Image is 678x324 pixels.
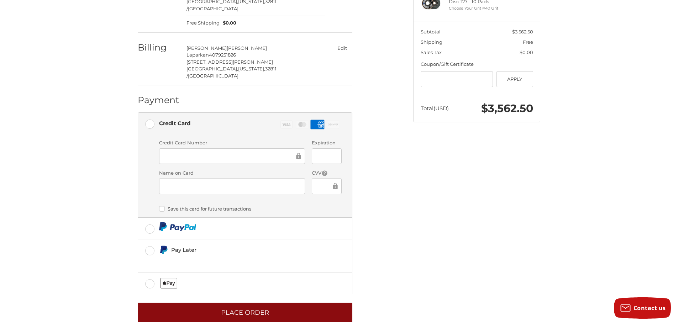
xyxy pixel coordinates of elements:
[421,29,441,34] span: Subtotal
[317,182,331,190] iframe: Secure Credit Card Frame - CVV
[523,39,533,45] span: Free
[512,29,533,34] span: $3,562.50
[634,304,666,312] span: Contact us
[496,71,533,87] button: Apply
[159,206,342,212] label: Save this card for future transactions
[188,73,238,79] span: [GEOGRAPHIC_DATA]
[332,43,352,53] button: Edit
[421,105,449,112] span: Total (USD)
[238,66,265,71] span: [US_STATE],
[159,257,304,264] iframe: PayPal Message 1
[161,278,177,288] img: Applepay icon
[186,20,220,27] span: Free Shipping
[614,297,671,319] button: Contact us
[421,49,442,55] span: Sales Tax
[312,139,341,147] label: Expiration
[171,244,303,256] div: Pay Later
[188,6,238,11] span: [GEOGRAPHIC_DATA]
[159,117,190,129] div: Credit Card
[186,59,273,65] span: [STREET_ADDRESS][PERSON_NAME]
[159,222,196,231] img: PayPal icon
[449,5,503,11] li: Choose Your Grit #40 Grit
[186,66,277,79] span: 32811 /
[227,45,267,51] span: [PERSON_NAME]
[159,170,305,177] label: Name on Card
[159,139,305,147] label: Credit Card Number
[186,45,227,51] span: [PERSON_NAME]
[164,152,295,160] iframe: Secure Credit Card Frame - Credit Card Number
[209,52,236,58] span: 4079251826
[520,49,533,55] span: $0.00
[138,95,179,106] h2: Payment
[481,102,533,115] span: $3,562.50
[159,245,168,254] img: Pay Later icon
[186,66,238,71] span: [GEOGRAPHIC_DATA],
[138,42,179,53] h2: Billing
[421,61,533,68] div: Coupon/Gift Certificate
[421,71,493,87] input: Gift Certificate or Coupon Code
[186,52,209,58] span: Laparkan
[421,39,442,45] span: Shipping
[317,152,336,160] iframe: Secure Credit Card Frame - Expiration Date
[138,303,352,322] button: Place Order
[164,182,300,190] iframe: Secure Credit Card Frame - Cardholder Name
[312,170,341,177] label: CVV
[220,20,237,27] span: $0.00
